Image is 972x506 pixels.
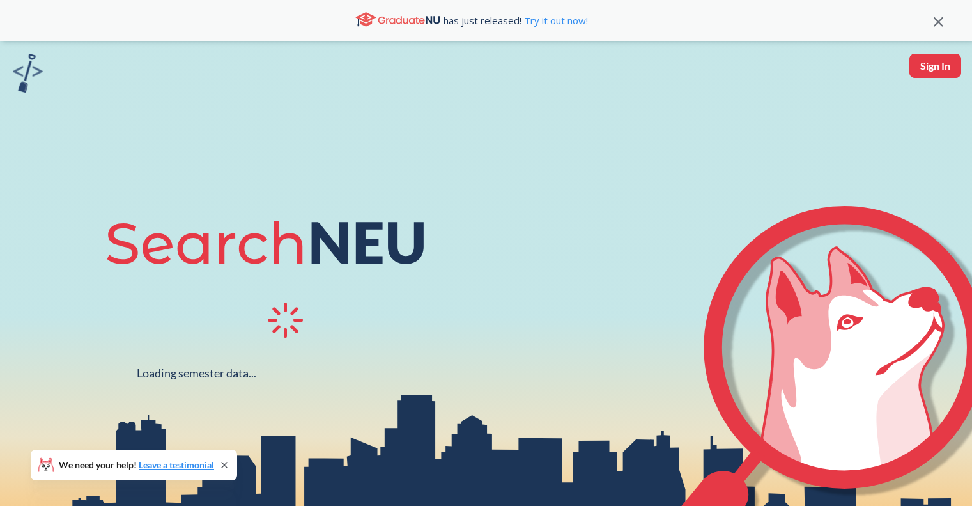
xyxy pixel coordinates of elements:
[13,54,43,97] a: sandbox logo
[13,54,43,93] img: sandbox logo
[137,366,256,381] div: Loading semester data...
[59,461,214,470] span: We need your help!
[909,54,961,78] button: Sign In
[521,14,588,27] a: Try it out now!
[139,459,214,470] a: Leave a testimonial
[444,13,588,28] span: has just released!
